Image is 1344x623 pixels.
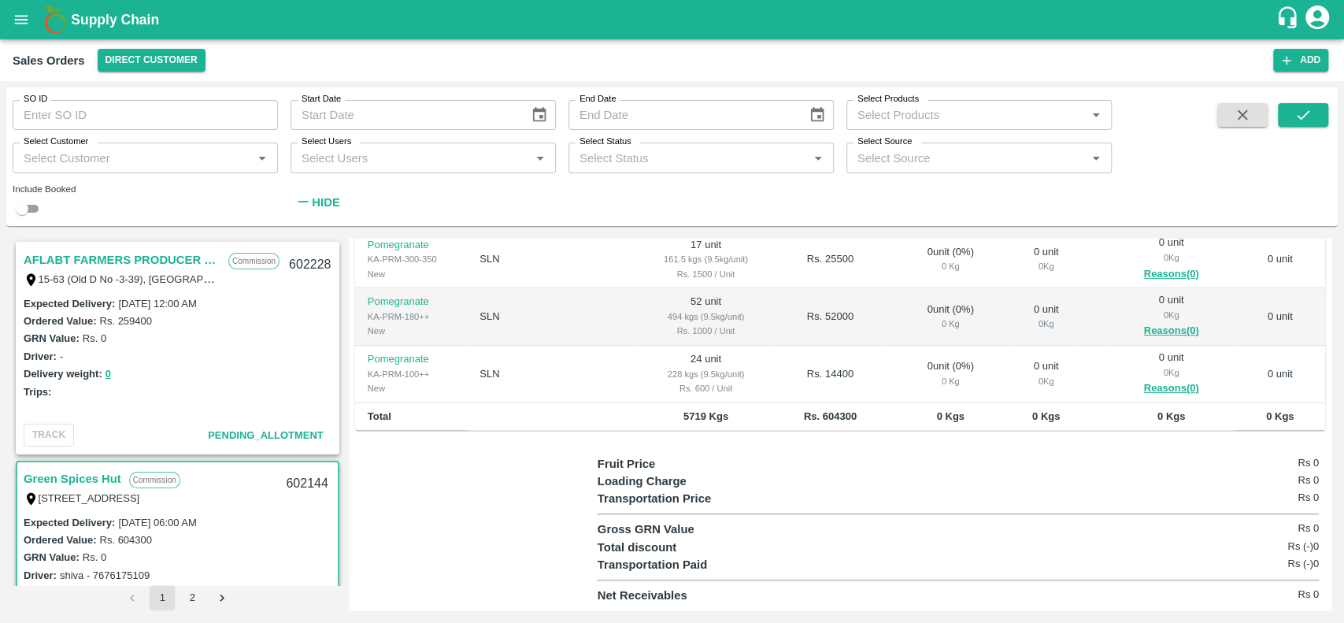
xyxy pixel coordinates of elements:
label: Select Products [857,93,919,106]
td: Rs. 25500 [774,231,887,288]
label: - [60,350,63,362]
div: Rs. 1000 / Unit [650,324,761,338]
input: Select Status [573,147,803,168]
div: KA-PRM-300-350 [368,252,455,266]
div: account of current user [1303,3,1331,36]
div: 0 unit ( 0 %) [899,302,1002,332]
label: Expected Delivery : [24,298,115,310]
div: 0 unit [1027,359,1065,388]
h6: Rs 0 [1198,521,1319,536]
button: Choose date [802,100,832,130]
button: Add [1273,49,1328,72]
div: 0 unit [1027,302,1065,332]
p: Commission [228,253,280,269]
p: Total discount [598,539,778,556]
h6: Rs 0 [1198,587,1319,603]
span: Pending_Allotment [208,429,324,441]
b: Supply Chain [71,12,159,28]
div: 161.5 kgs (9.5kg/unit) [650,252,761,266]
p: Pomegranate [368,352,455,367]
label: Select Source [857,135,912,148]
div: New [368,324,455,338]
td: 0 unit [1235,231,1325,288]
label: Trips: [24,386,51,398]
div: 0 unit [1120,293,1223,340]
div: 602228 [280,247,340,284]
b: 0 Kgs [937,410,964,422]
button: Choose date [524,100,554,130]
label: [STREET_ADDRESS] [39,492,140,504]
div: 0 Kg [899,374,1002,388]
td: SLN [467,231,638,288]
button: Open [1086,105,1106,125]
label: Rs. 259400 [99,315,152,327]
button: Go to page 2 [180,585,205,610]
label: [DATE] 12:00 AM [118,298,196,310]
label: Ordered Value: [24,315,96,327]
div: 602144 [276,465,337,502]
p: Transportation Price [598,490,778,507]
label: Expected Delivery : [24,517,115,528]
div: 0 Kg [1027,259,1065,273]
div: 0 Kg [1027,317,1065,331]
label: SO ID [24,93,47,106]
td: 52 unit [638,288,774,346]
h6: Rs 0 [1198,473,1319,488]
label: Rs. 0 [83,332,106,344]
td: SLN [467,346,638,403]
div: 0 unit ( 0 %) [899,245,1002,274]
b: 5719 Kgs [683,410,728,422]
strong: Hide [312,196,339,209]
div: KA-PRM-180++ [368,310,455,324]
div: 0 unit [1120,350,1223,398]
label: shiva - 7676175109 [60,569,150,581]
button: page 1 [150,585,175,610]
label: End Date [579,93,616,106]
a: AFLABT FARMERS PRODUCER COMPANY LIMITED [24,250,220,270]
nav: pagination navigation [117,585,237,610]
p: Gross GRN Value [598,521,778,538]
input: Select Source [851,147,1081,168]
b: 0 Kgs [1032,410,1060,422]
label: Delivery weight: [24,368,102,380]
h6: Rs 0 [1198,490,1319,506]
b: Total [368,410,391,422]
button: Open [252,148,272,169]
input: Enter SO ID [13,100,278,130]
div: 0 Kg [1120,365,1223,380]
b: 0 Kgs [1157,410,1185,422]
button: Reasons(0) [1120,380,1223,398]
td: 17 unit [638,231,774,288]
div: 0 Kg [1120,250,1223,265]
img: logo [39,4,71,35]
div: 0 Kg [899,259,1002,273]
td: 24 unit [638,346,774,403]
p: Fruit Price [598,455,778,473]
label: Select Status [579,135,631,148]
button: Go to next page [209,585,235,610]
b: 0 Kgs [1266,410,1294,422]
label: Rs. 604300 [99,534,152,546]
div: customer-support [1276,6,1303,34]
button: Open [1086,148,1106,169]
div: Rs. 1500 / Unit [650,267,761,281]
p: Loading Charge [598,473,778,490]
div: 0 unit ( 0 %) [899,359,1002,388]
td: 0 unit [1235,346,1325,403]
label: [DATE] 06:00 AM [118,517,196,528]
button: Hide [291,189,344,216]
p: Pomegranate [368,238,455,253]
td: SLN [467,288,638,346]
div: 0 unit [1027,245,1065,274]
button: open drawer [3,2,39,38]
div: 0 Kg [899,317,1002,331]
label: GRN Value: [24,551,80,563]
label: Start Date [302,93,341,106]
div: KA-PRM-100++ [368,367,455,381]
button: Reasons(0) [1120,265,1223,284]
button: Reasons(0) [1120,322,1223,340]
p: Net Receivables [598,587,778,604]
input: Select Customer [17,147,247,168]
label: Select Customer [24,135,88,148]
label: Driver: [24,350,57,362]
